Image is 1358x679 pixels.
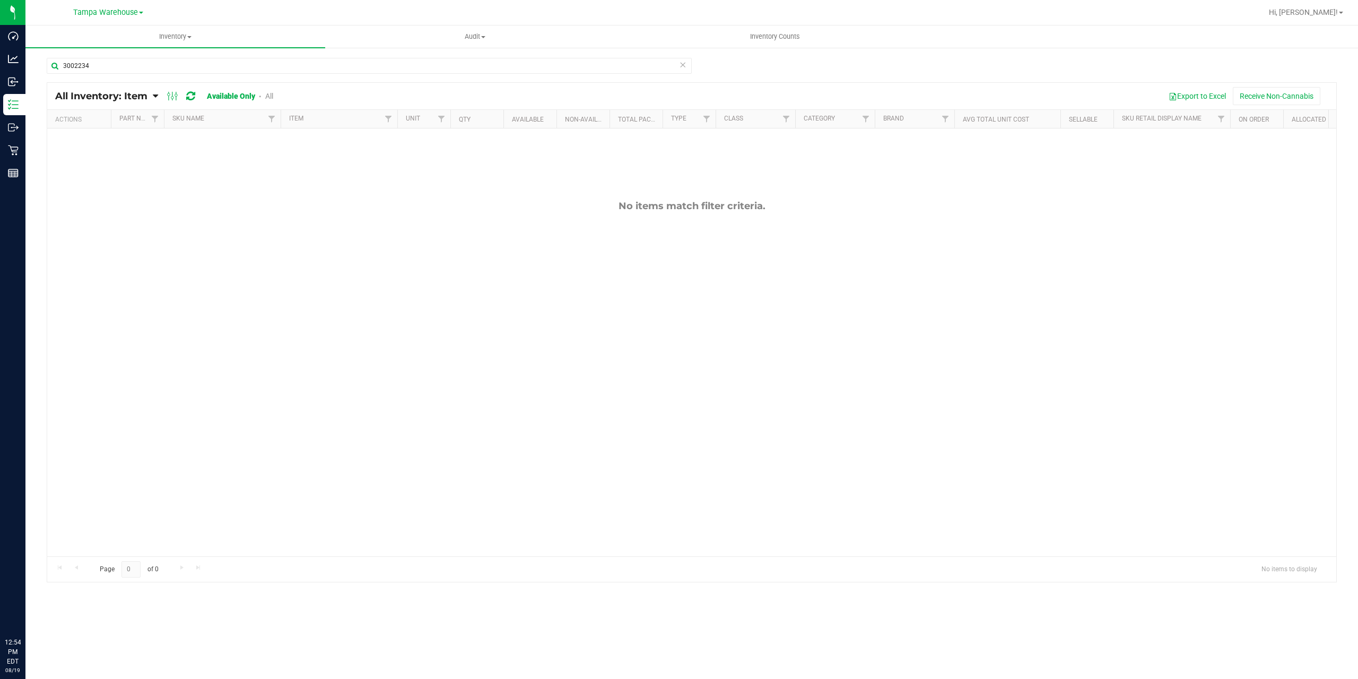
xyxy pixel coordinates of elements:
a: Filter [263,110,281,128]
inline-svg: Inbound [8,76,19,87]
a: Sellable [1069,116,1098,123]
a: Category [804,115,835,122]
span: All Inventory: Item [55,90,147,102]
a: Non-Available [565,116,612,123]
a: Audit [325,25,625,48]
span: Audit [326,32,624,41]
a: SKU Name [172,115,204,122]
a: Type [671,115,686,122]
inline-svg: Outbound [8,122,19,133]
iframe: Resource center [11,594,42,626]
a: Filter [433,110,450,128]
span: Inventory [25,32,325,41]
span: Tampa Warehouse [73,8,138,17]
a: Filter [380,110,397,128]
a: Filter [698,110,716,128]
a: Unit [406,115,420,122]
div: Actions [55,116,107,123]
a: All Inventory: Item [55,90,153,102]
a: Filter [937,110,954,128]
a: Sku Retail Display Name [1122,115,1202,122]
span: Hi, [PERSON_NAME]! [1269,8,1338,16]
input: Search Item Name, Retail Display Name, SKU, Part Number... [47,58,692,74]
div: No items match filter criteria. [47,200,1336,212]
a: Inventory [25,25,325,48]
a: Item [289,115,303,122]
a: All [265,92,273,100]
button: Receive Non-Cannabis [1233,87,1320,105]
a: Inventory Counts [625,25,925,48]
a: Available [512,116,544,123]
inline-svg: Retail [8,145,19,156]
a: Part Number [119,115,162,122]
inline-svg: Analytics [8,54,19,64]
span: Inventory Counts [736,32,814,41]
inline-svg: Inventory [8,99,19,110]
p: 08/19 [5,666,21,674]
a: Qty [459,116,471,123]
button: Export to Excel [1162,87,1233,105]
inline-svg: Dashboard [8,31,19,41]
iframe: Resource center unread badge [31,592,44,605]
a: Filter [146,110,164,128]
span: Page of 0 [91,561,167,578]
a: Filter [1213,110,1230,128]
a: Filter [778,110,795,128]
span: No items to display [1253,561,1326,577]
a: Filter [857,110,875,128]
a: Avg Total Unit Cost [963,116,1029,123]
a: Allocated [1292,116,1326,123]
a: On Order [1239,116,1269,123]
a: Total Packages [618,116,671,123]
inline-svg: Reports [8,168,19,178]
a: Available Only [207,92,255,100]
p: 12:54 PM EDT [5,638,21,666]
span: Clear [679,58,686,72]
a: Brand [883,115,904,122]
a: Class [724,115,743,122]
